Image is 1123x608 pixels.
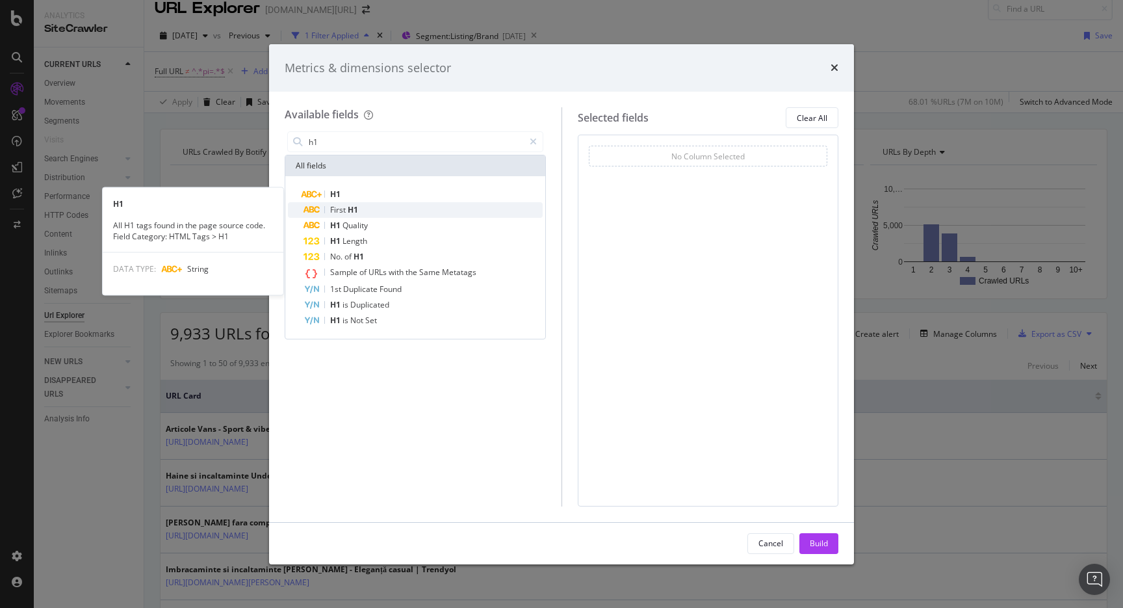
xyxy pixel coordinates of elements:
[330,299,342,310] span: H1
[810,538,828,549] div: Build
[389,267,406,278] span: with
[285,155,545,176] div: All fields
[103,198,283,209] div: H1
[342,220,368,231] span: Quality
[419,267,442,278] span: Same
[330,267,359,278] span: Sample
[307,132,524,152] input: Search by field name
[797,112,827,124] div: Clear All
[330,284,343,295] span: 1st
[348,204,358,215] span: H1
[831,60,838,77] div: times
[350,299,389,310] span: Duplicated
[330,315,342,326] span: H1
[1079,564,1110,595] div: Open Intercom Messenger
[442,267,476,278] span: Metatags
[747,533,794,554] button: Cancel
[330,189,341,200] span: H1
[799,533,838,554] button: Build
[578,111,649,126] div: Selected fields
[330,220,342,231] span: H1
[350,315,365,326] span: Not
[758,538,783,549] div: Cancel
[343,284,380,295] span: Duplicate
[342,315,350,326] span: is
[330,204,348,215] span: First
[269,44,854,564] div: modal
[285,60,451,77] div: Metrics & dimensions selector
[354,251,364,262] span: H1
[365,315,377,326] span: Set
[671,151,745,162] div: No Column Selected
[380,284,402,295] span: Found
[285,107,359,122] div: Available fields
[342,299,350,310] span: is
[342,235,367,246] span: Length
[368,267,389,278] span: URLs
[330,235,342,246] span: H1
[330,251,344,262] span: No.
[344,251,354,262] span: of
[786,107,838,128] button: Clear All
[103,219,283,241] div: All H1 tags found in the page source code. Field Category: HTML Tags > H1
[359,267,368,278] span: of
[406,267,419,278] span: the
